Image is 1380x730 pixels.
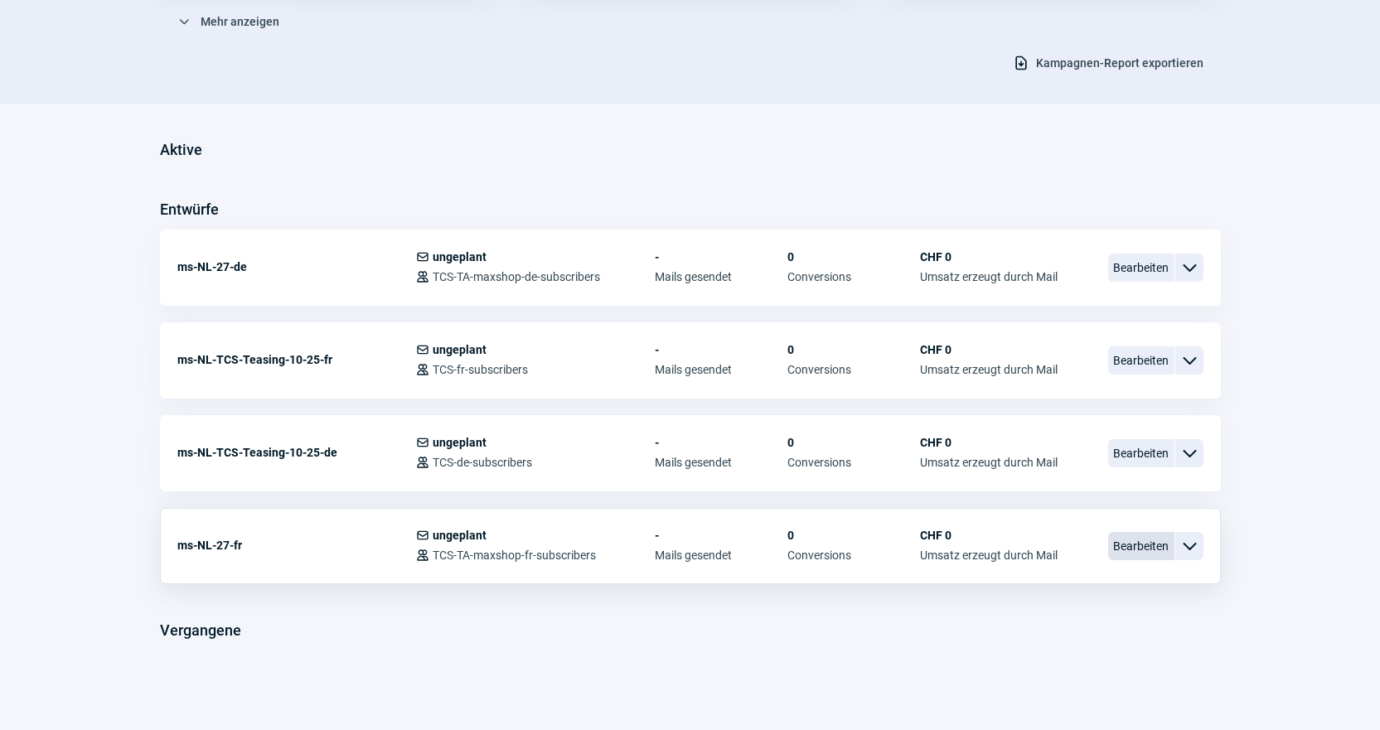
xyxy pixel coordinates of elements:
[655,270,787,283] span: Mails gesendet
[433,343,487,356] span: ungeplant
[655,250,787,263] span: -
[920,250,1058,263] span: CHF 0
[655,549,787,562] span: Mails gesendet
[995,49,1221,77] button: Kampagnen-Report exportieren
[1108,346,1174,375] span: Bearbeiten
[920,549,1058,562] span: Umsatz erzeugt durch Mail
[787,250,920,263] span: 0
[920,456,1058,469] span: Umsatz erzeugt durch Mail
[160,137,202,163] h3: Aktive
[655,456,787,469] span: Mails gesendet
[655,529,787,542] span: -
[201,8,279,35] span: Mehr anzeigen
[655,436,787,449] span: -
[655,363,787,376] span: Mails gesendet
[787,456,920,469] span: Conversions
[177,436,416,469] div: ms-NL-TCS-Teasing-10-25-de
[787,270,920,283] span: Conversions
[787,529,920,542] span: 0
[787,363,920,376] span: Conversions
[433,436,487,449] span: ungeplant
[920,436,1058,449] span: CHF 0
[920,270,1058,283] span: Umsatz erzeugt durch Mail
[920,529,1058,542] span: CHF 0
[787,549,920,562] span: Conversions
[1036,50,1203,76] span: Kampagnen-Report exportieren
[160,7,297,36] button: Mehr anzeigen
[920,363,1058,376] span: Umsatz erzeugt durch Mail
[160,196,219,223] h3: Entwürfe
[433,529,487,542] span: ungeplant
[1108,532,1174,560] span: Bearbeiten
[160,617,241,644] h3: Vergangene
[177,343,416,376] div: ms-NL-TCS-Teasing-10-25-fr
[1108,254,1174,282] span: Bearbeiten
[433,456,532,469] span: TCS-de-subscribers
[787,436,920,449] span: 0
[920,343,1058,356] span: CHF 0
[177,529,416,562] div: ms-NL-27-fr
[177,250,416,283] div: ms-NL-27-de
[433,270,600,283] span: TCS-TA-maxshop-de-subscribers
[1108,439,1174,467] span: Bearbeiten
[433,549,596,562] span: TCS-TA-maxshop-fr-subscribers
[655,343,787,356] span: -
[433,250,487,263] span: ungeplant
[787,343,920,356] span: 0
[433,363,528,376] span: TCS-fr-subscribers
